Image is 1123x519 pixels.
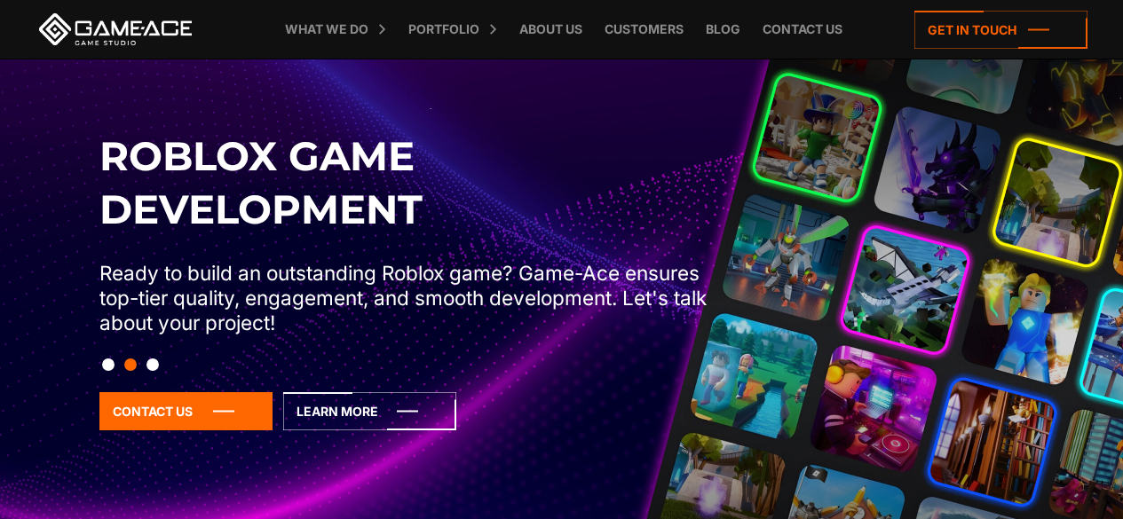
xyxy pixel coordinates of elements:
a: Get in touch [914,11,1087,49]
a: Contact Us [99,392,273,430]
p: Ready to build an outstanding Roblox game? Game-Ace ensures top-tier quality, engagement, and smo... [99,261,719,335]
h2: Roblox Game Development [99,130,719,236]
button: Slide 1 [102,350,115,380]
button: Slide 3 [146,350,159,380]
a: Learn More [283,392,456,430]
button: Slide 2 [124,350,137,380]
